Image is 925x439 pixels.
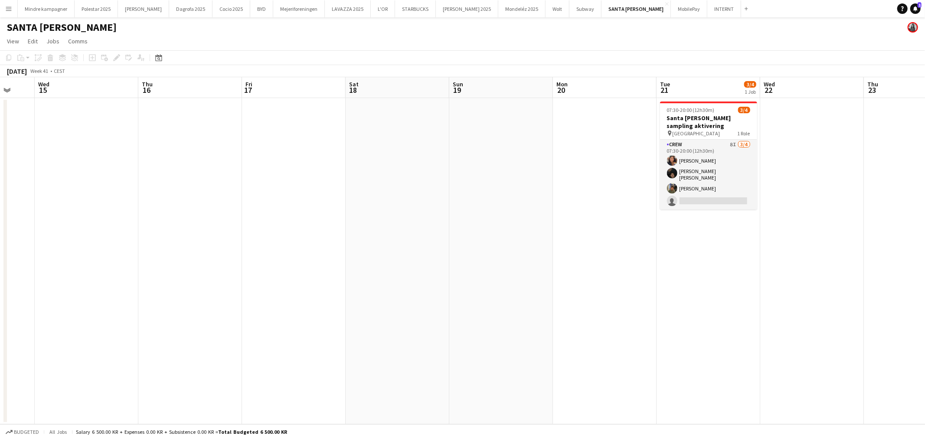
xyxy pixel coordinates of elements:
[569,0,601,17] button: Subway
[169,0,212,17] button: Dagrofa 2025
[75,0,118,17] button: Polestar 2025
[325,0,371,17] button: LAVAZZA 2025
[498,0,546,17] button: Mondeléz 2025
[707,0,741,17] button: INTERNT
[453,80,463,88] span: Sun
[910,3,921,14] a: 1
[118,0,169,17] button: [PERSON_NAME]
[38,80,49,88] span: Wed
[46,37,59,45] span: Jobs
[7,21,117,34] h1: SANTA [PERSON_NAME]
[4,427,40,437] button: Budgeted
[395,0,436,17] button: STARBUCKS
[218,429,287,435] span: Total Budgeted 6 500.00 KR
[546,0,569,17] button: Wolt
[273,0,325,17] button: Mejeriforeningen
[37,85,49,95] span: 15
[764,80,775,88] span: Wed
[29,68,50,74] span: Week 41
[141,85,153,95] span: 16
[14,429,39,435] span: Budgeted
[371,0,395,17] button: L'OR
[555,85,568,95] span: 20
[660,102,757,210] app-job-card: 07:30-20:00 (12h30m)3/4Santa [PERSON_NAME] sampling aktivering [GEOGRAPHIC_DATA]1 RoleCrew8I3/407...
[18,0,75,17] button: Mindre kampagner
[660,114,757,130] h3: Santa [PERSON_NAME] sampling aktivering
[244,85,252,95] span: 17
[667,107,715,113] span: 07:30-20:00 (12h30m)
[54,68,65,74] div: CEST
[601,0,671,17] button: SANTA [PERSON_NAME]
[142,80,153,88] span: Thu
[866,85,878,95] span: 23
[43,36,63,47] a: Jobs
[24,36,41,47] a: Edit
[348,85,359,95] span: 18
[28,37,38,45] span: Edit
[436,0,498,17] button: [PERSON_NAME] 2025
[908,22,918,33] app-user-avatar: Mia Tidemann
[451,85,463,95] span: 19
[673,130,720,137] span: [GEOGRAPHIC_DATA]
[738,130,750,137] span: 1 Role
[556,80,568,88] span: Mon
[68,37,88,45] span: Comms
[762,85,775,95] span: 22
[918,2,922,8] span: 1
[76,429,287,435] div: Salary 6 500.00 KR + Expenses 0.00 KR + Subsistence 0.00 KR =
[660,80,670,88] span: Tue
[660,140,757,210] app-card-role: Crew8I3/407:30-20:00 (12h30m)[PERSON_NAME][PERSON_NAME] [PERSON_NAME][PERSON_NAME]
[7,37,19,45] span: View
[250,0,273,17] button: BYD
[745,88,756,95] div: 1 Job
[738,107,750,113] span: 3/4
[671,0,707,17] button: MobilePay
[212,0,250,17] button: Cocio 2025
[48,429,69,435] span: All jobs
[867,80,878,88] span: Thu
[744,81,756,88] span: 3/4
[659,85,670,95] span: 21
[65,36,91,47] a: Comms
[3,36,23,47] a: View
[7,67,27,75] div: [DATE]
[349,80,359,88] span: Sat
[245,80,252,88] span: Fri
